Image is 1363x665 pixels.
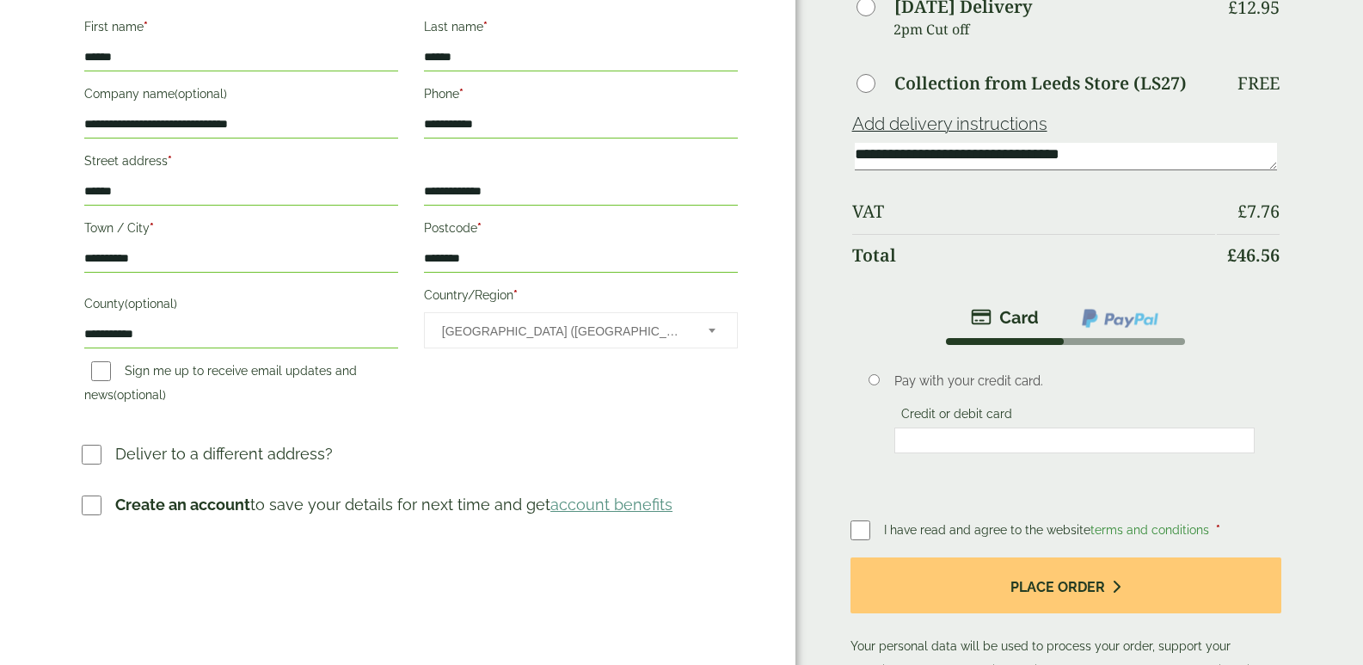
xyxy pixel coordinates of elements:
[115,496,250,514] strong: Create an account
[477,221,482,235] abbr: required
[459,87,464,101] abbr: required
[1237,73,1280,94] p: Free
[1080,307,1160,329] img: ppcp-gateway.png
[1227,243,1237,267] span: £
[424,82,738,111] label: Phone
[899,433,1249,448] iframe: Secure card payment input frame
[483,20,488,34] abbr: required
[852,234,1215,276] th: Total
[852,114,1047,134] a: Add delivery instructions
[125,297,177,311] span: (optional)
[84,216,398,245] label: Town / City
[84,292,398,321] label: County
[1227,243,1280,267] bdi: 46.56
[150,221,154,235] abbr: required
[442,313,685,349] span: United Kingdom (UK)
[852,191,1215,232] th: VAT
[513,288,518,302] abbr: required
[1216,523,1220,537] abbr: required
[424,15,738,44] label: Last name
[168,154,172,168] abbr: required
[1237,200,1247,223] span: £
[894,75,1187,92] label: Collection from Leeds Store (LS27)
[971,307,1039,328] img: stripe.png
[115,442,333,465] p: Deliver to a different address?
[850,557,1281,613] button: Place order
[1090,523,1209,537] a: terms and conditions
[175,87,227,101] span: (optional)
[894,372,1255,391] p: Pay with your credit card.
[144,20,148,34] abbr: required
[550,496,672,514] a: account benefits
[894,407,1019,426] label: Credit or debit card
[91,361,111,381] input: Sign me up to receive email updates and news(optional)
[424,312,738,348] span: Country/Region
[84,15,398,44] label: First name
[84,82,398,111] label: Company name
[884,523,1213,537] span: I have read and agree to the website
[114,388,166,402] span: (optional)
[1237,200,1280,223] bdi: 7.76
[84,364,357,407] label: Sign me up to receive email updates and news
[424,216,738,245] label: Postcode
[893,16,1215,42] p: 2pm Cut off
[424,283,738,312] label: Country/Region
[115,493,672,516] p: to save your details for next time and get
[84,149,398,178] label: Street address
